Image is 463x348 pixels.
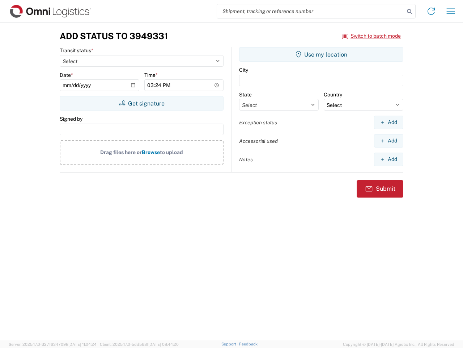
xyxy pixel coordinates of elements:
[68,342,97,347] span: [DATE] 11:04:24
[239,91,252,98] label: State
[239,156,253,163] label: Notes
[374,134,403,148] button: Add
[60,96,224,111] button: Get signature
[324,91,342,98] label: Country
[9,342,97,347] span: Server: 2025.17.0-327f6347098
[100,342,179,347] span: Client: 2025.17.0-5dd568f
[342,30,401,42] button: Switch to batch mode
[144,72,158,78] label: Time
[239,119,277,126] label: Exception status
[239,138,278,144] label: Accessorial used
[357,180,403,198] button: Submit
[60,31,168,41] h3: Add Status to 3949331
[60,47,93,54] label: Transit status
[374,116,403,129] button: Add
[60,116,82,122] label: Signed by
[239,47,403,62] button: Use my location
[239,342,258,346] a: Feedback
[160,149,183,155] span: to upload
[217,4,404,18] input: Shipment, tracking or reference number
[343,341,454,348] span: Copyright © [DATE]-[DATE] Agistix Inc., All Rights Reserved
[60,72,73,78] label: Date
[239,67,248,73] label: City
[148,342,179,347] span: [DATE] 08:44:20
[374,153,403,166] button: Add
[142,149,160,155] span: Browse
[100,149,142,155] span: Drag files here or
[221,342,239,346] a: Support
